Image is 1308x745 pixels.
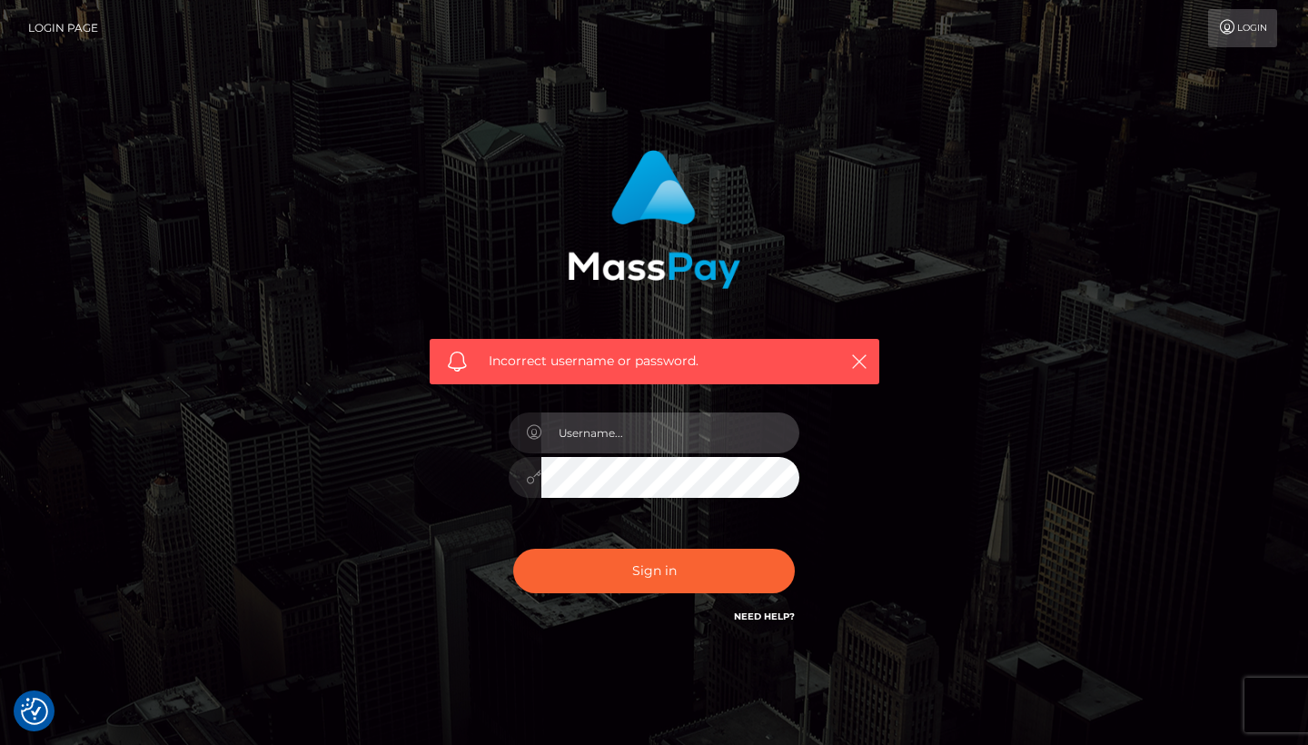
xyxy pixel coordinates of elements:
[21,698,48,725] button: Consent Preferences
[489,352,820,371] span: Incorrect username or password.
[541,412,799,453] input: Username...
[734,611,795,622] a: Need Help?
[28,9,98,47] a: Login Page
[568,150,740,289] img: MassPay Login
[21,698,48,725] img: Revisit consent button
[513,549,795,593] button: Sign in
[1208,9,1277,47] a: Login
